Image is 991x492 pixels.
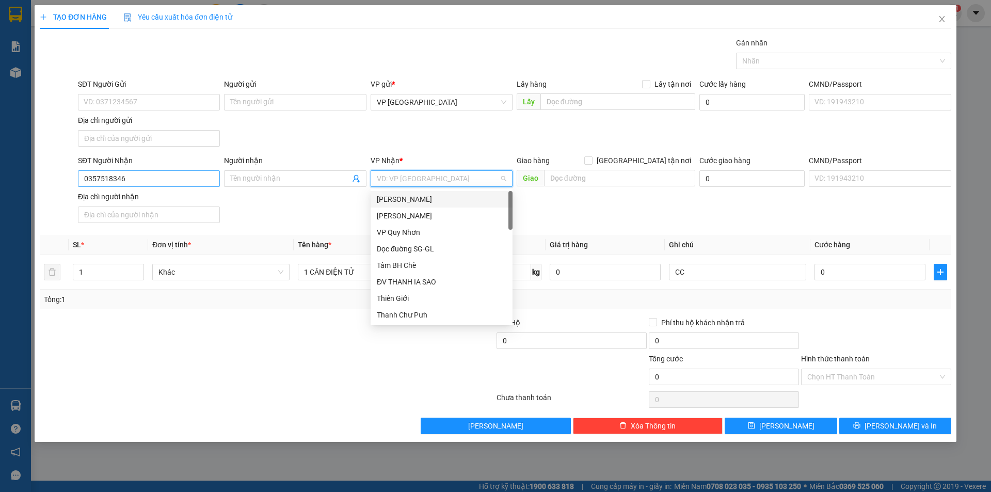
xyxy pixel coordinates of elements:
th: Ghi chú [665,235,810,255]
span: Yêu cầu xuất hóa đơn điện tử [123,13,232,21]
div: SĐT Người Nhận [78,155,220,166]
span: plus [40,13,47,21]
div: SĐT Người Gửi [78,78,220,90]
div: [PERSON_NAME] [377,210,506,221]
span: Tổng cước [649,355,683,363]
span: Tên hàng [298,241,331,249]
div: Thanh Chư Pưh [377,309,506,321]
span: Đơn vị tính [152,241,191,249]
div: Tâm BH Chè [371,257,513,274]
span: Phí thu hộ khách nhận trả [657,317,749,328]
button: printer[PERSON_NAME] và In [839,418,951,434]
input: Địa chỉ của người nhận [78,207,220,223]
span: [PERSON_NAME] và In [865,420,937,432]
label: Cước lấy hàng [699,80,746,88]
span: TẠO ĐƠN HÀNG [40,13,107,21]
span: [PERSON_NAME] [759,420,814,432]
span: Lấy tận nơi [650,78,695,90]
button: delete [44,264,60,280]
span: SL [73,241,81,249]
button: save[PERSON_NAME] [725,418,837,434]
input: Ghi Chú [669,264,806,280]
div: Người nhận [224,155,366,166]
button: [PERSON_NAME] [421,418,571,434]
div: Người gửi [224,78,366,90]
div: Dọc đuờng SG-GL [377,243,506,255]
div: Địa chỉ người nhận [78,191,220,202]
span: Giá trị hàng [550,241,588,249]
input: Cước lấy hàng [699,94,805,110]
input: Cước giao hàng [699,170,805,187]
div: Dọc đuờng SG-GL [371,241,513,257]
div: Lê Đại Hành [371,191,513,208]
div: [PERSON_NAME] [377,194,506,205]
span: kg [531,264,541,280]
span: Khác [158,264,283,280]
span: Xóa Thông tin [631,420,676,432]
label: Gán nhãn [736,39,768,47]
button: Close [928,5,956,34]
div: Thiên Giới [377,293,506,304]
span: Cước hàng [814,241,850,249]
span: VP Nhận [371,156,399,165]
input: VD: Bàn, Ghế [298,264,435,280]
span: Thu Hộ [497,319,520,327]
div: VP Quy Nhơn [371,224,513,241]
div: VP Quy Nhơn [377,227,506,238]
div: Địa chỉ người gửi [78,115,220,126]
span: delete [619,422,627,430]
label: Hình thức thanh toán [801,355,870,363]
div: Thanh Chư Pưh [371,307,513,323]
button: deleteXóa Thông tin [573,418,723,434]
div: VP gửi [371,78,513,90]
span: Lấy hàng [517,80,547,88]
span: Giao hàng [517,156,550,165]
span: [GEOGRAPHIC_DATA] tận nơi [593,155,695,166]
span: close [938,15,946,23]
input: Dọc đường [540,93,695,110]
div: Tổng: 1 [44,294,382,305]
div: CMND/Passport [809,78,951,90]
span: plus [934,268,947,276]
img: icon [123,13,132,22]
div: Phan Đình Phùng [371,208,513,224]
button: plus [934,264,947,280]
div: Tâm BH Chè [377,260,506,271]
span: Lấy [517,93,540,110]
span: Giao [517,170,544,186]
input: Dọc đường [544,170,695,186]
input: Địa chỉ của người gửi [78,130,220,147]
label: Cước giao hàng [699,156,750,165]
input: 0 [550,264,661,280]
div: Chưa thanh toán [495,392,648,410]
div: ĐV THANH IA SAO [371,274,513,290]
span: printer [853,422,860,430]
span: [PERSON_NAME] [468,420,523,432]
div: CMND/Passport [809,155,951,166]
div: Thiên Giới [371,290,513,307]
div: ĐV THANH IA SAO [377,276,506,288]
span: save [748,422,755,430]
span: VP Sài Gòn [377,94,506,110]
span: user-add [352,174,360,183]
